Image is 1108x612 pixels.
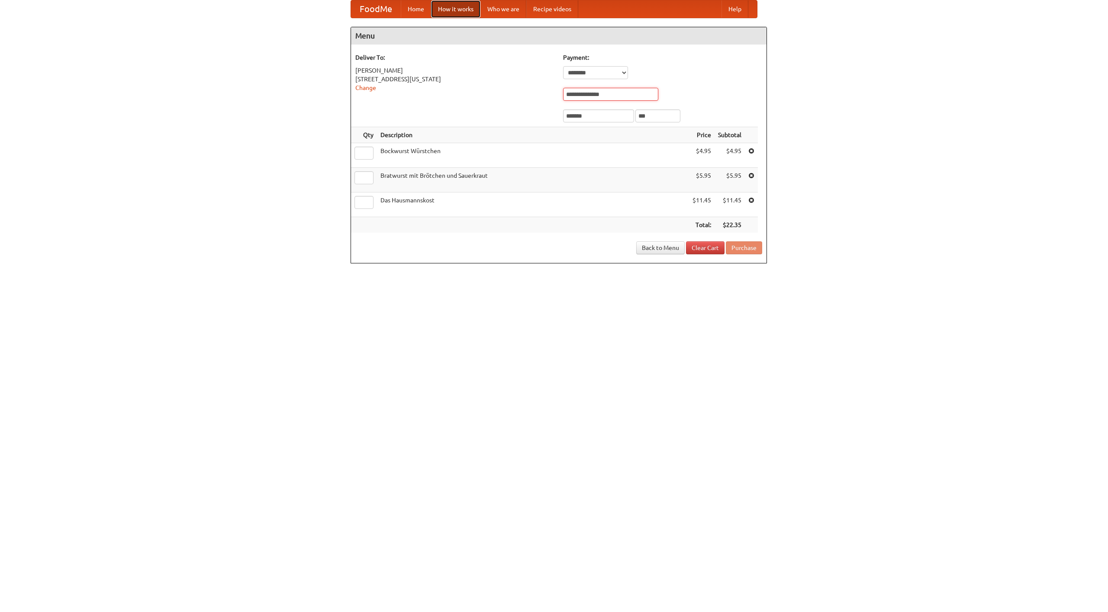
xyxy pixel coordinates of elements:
[401,0,431,18] a: Home
[715,192,745,217] td: $11.45
[355,84,376,91] a: Change
[526,0,578,18] a: Recipe videos
[431,0,480,18] a: How it works
[721,0,748,18] a: Help
[377,143,689,168] td: Bockwurst Würstchen
[686,241,725,254] a: Clear Cart
[689,168,715,192] td: $5.95
[715,168,745,192] td: $5.95
[355,53,554,62] h5: Deliver To:
[715,127,745,143] th: Subtotal
[689,192,715,217] td: $11.45
[480,0,526,18] a: Who we are
[689,127,715,143] th: Price
[355,66,554,75] div: [PERSON_NAME]
[377,192,689,217] td: Das Hausmannskost
[563,53,762,62] h5: Payment:
[689,217,715,233] th: Total:
[351,127,377,143] th: Qty
[726,241,762,254] button: Purchase
[715,143,745,168] td: $4.95
[351,27,767,45] h4: Menu
[351,0,401,18] a: FoodMe
[377,127,689,143] th: Description
[355,75,554,83] div: [STREET_ADDRESS][US_STATE]
[689,143,715,168] td: $4.95
[377,168,689,192] td: Bratwurst mit Brötchen und Sauerkraut
[715,217,745,233] th: $22.35
[636,241,685,254] a: Back to Menu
